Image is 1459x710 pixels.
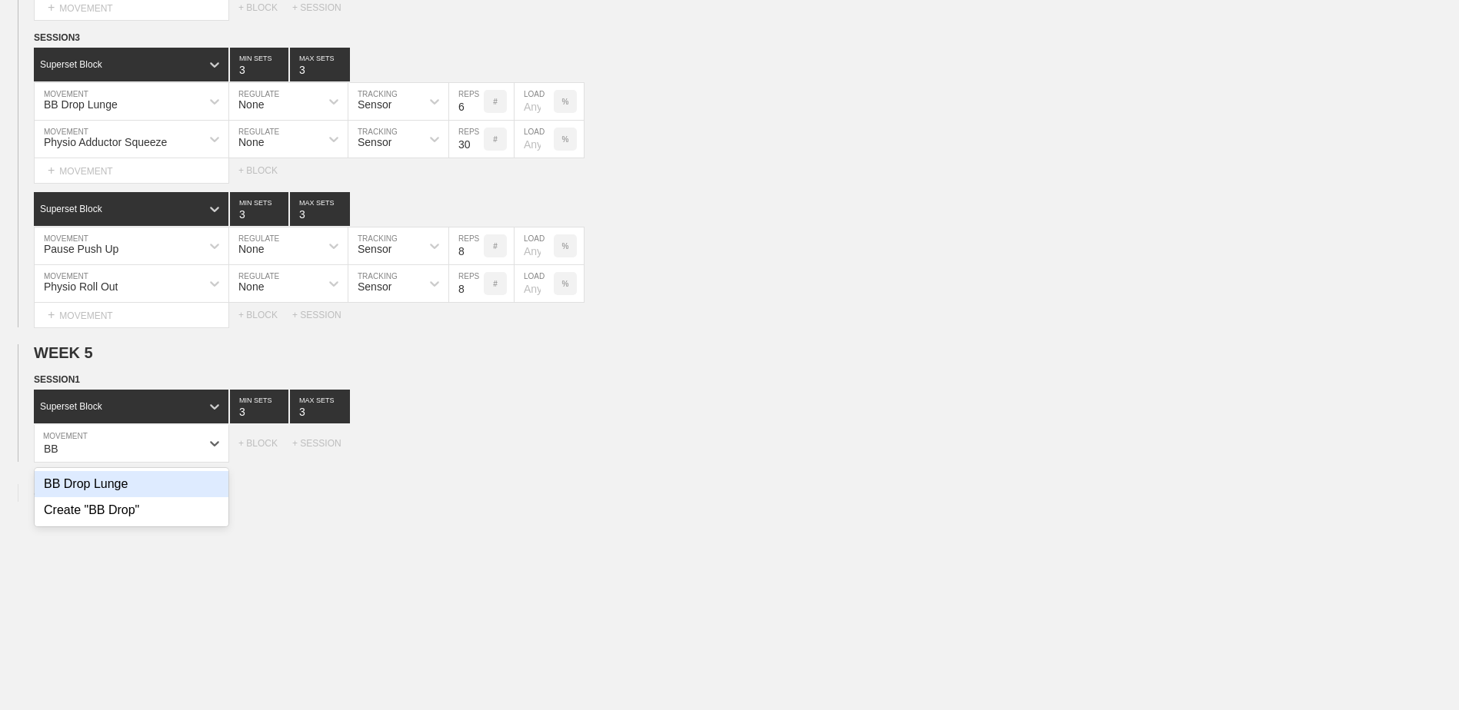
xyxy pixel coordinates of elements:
div: Superset Block [40,59,102,70]
div: + BLOCK [238,165,292,176]
div: + SESSION [292,438,354,449]
div: + BLOCK [238,438,292,449]
p: # [493,98,498,106]
p: % [562,135,569,144]
input: Any [515,83,554,120]
div: Create "BB Drop" [35,497,228,523]
div: + BLOCK [238,2,292,13]
div: MOVEMENT [34,303,229,328]
p: % [562,98,569,106]
p: # [493,280,498,288]
input: Any [515,121,554,158]
div: None [238,136,264,148]
div: Physio Roll Out [44,280,118,293]
div: None [238,280,264,293]
span: WEEK 5 [34,344,93,361]
div: None [238,243,264,255]
span: + [48,164,55,177]
div: + BLOCK [238,310,292,320]
div: Sensor [358,243,391,255]
span: SESSION 1 [34,374,80,385]
p: % [562,280,569,288]
div: Sensor [358,98,391,111]
div: Pause Push Up [44,243,118,255]
p: % [562,242,569,250]
div: Physio Adductor Squeeze [44,136,167,148]
div: BB Drop Lunge [35,471,228,497]
input: Any [515,227,554,264]
div: Sensor [358,280,391,293]
input: None [290,192,350,226]
div: None [238,98,264,111]
div: MOVEMENT [34,158,229,184]
input: None [290,48,350,81]
span: + [48,308,55,321]
div: Superset Block [40,204,102,214]
div: WEEK 6 [34,484,106,502]
span: + [48,1,55,14]
iframe: Chat Widget [1382,636,1459,710]
div: Superset Block [40,401,102,412]
div: Sensor [358,136,391,148]
p: # [493,242,498,250]
div: + SESSION [292,2,354,13]
input: None [290,390,350,423]
p: # [493,135,498,144]
div: BB Drop Lunge [44,98,118,111]
span: SESSION 3 [34,32,80,43]
input: Any [515,265,554,302]
span: + [34,487,41,500]
div: + SESSION [292,310,354,320]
